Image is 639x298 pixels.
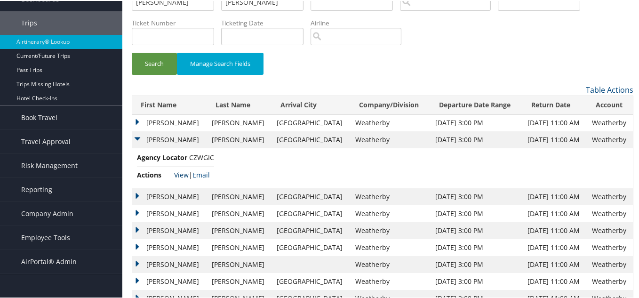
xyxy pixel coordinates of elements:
[137,169,172,179] span: Actions
[272,221,351,238] td: [GEOGRAPHIC_DATA]
[587,221,633,238] td: Weatherby
[207,204,272,221] td: [PERSON_NAME]
[587,255,633,272] td: Weatherby
[207,255,272,272] td: [PERSON_NAME]
[586,84,633,94] a: Table Actions
[132,17,221,27] label: Ticket Number
[132,238,207,255] td: [PERSON_NAME]
[431,238,523,255] td: [DATE] 3:00 PM
[132,95,207,113] th: First Name: activate to sort column ascending
[523,204,587,221] td: [DATE] 11:00 AM
[132,187,207,204] td: [PERSON_NAME]
[21,225,70,249] span: Employee Tools
[132,52,177,74] button: Search
[174,169,189,178] a: View
[587,95,633,113] th: Account: activate to sort column ascending
[587,272,633,289] td: Weatherby
[207,187,272,204] td: [PERSON_NAME]
[21,201,73,225] span: Company Admin
[207,113,272,130] td: [PERSON_NAME]
[351,113,431,130] td: Weatherby
[272,204,351,221] td: [GEOGRAPHIC_DATA]
[431,95,523,113] th: Departure Date Range: activate to sort column ascending
[523,187,587,204] td: [DATE] 11:00 AM
[351,255,431,272] td: Weatherby
[351,204,431,221] td: Weatherby
[272,272,351,289] td: [GEOGRAPHIC_DATA]
[431,255,523,272] td: [DATE] 3:00 PM
[272,95,351,113] th: Arrival City: activate to sort column ascending
[21,10,37,34] span: Trips
[207,272,272,289] td: [PERSON_NAME]
[207,130,272,147] td: [PERSON_NAME]
[587,204,633,221] td: Weatherby
[132,255,207,272] td: [PERSON_NAME]
[523,130,587,147] td: [DATE] 11:00 AM
[351,272,431,289] td: Weatherby
[351,95,431,113] th: Company/Division
[189,152,214,161] span: CZWGIC
[523,95,587,113] th: Return Date: activate to sort column ascending
[272,130,351,147] td: [GEOGRAPHIC_DATA]
[132,272,207,289] td: [PERSON_NAME]
[221,17,311,27] label: Ticketing Date
[21,129,71,153] span: Travel Approval
[523,221,587,238] td: [DATE] 11:00 AM
[431,187,523,204] td: [DATE] 3:00 PM
[132,130,207,147] td: [PERSON_NAME]
[523,113,587,130] td: [DATE] 11:00 AM
[21,105,57,129] span: Book Travel
[132,204,207,221] td: [PERSON_NAME]
[21,153,78,177] span: Risk Management
[523,255,587,272] td: [DATE] 11:00 AM
[272,187,351,204] td: [GEOGRAPHIC_DATA]
[311,17,408,27] label: Airline
[21,177,52,201] span: Reporting
[587,238,633,255] td: Weatherby
[351,130,431,147] td: Weatherby
[137,152,187,162] span: Agency Locator
[587,113,633,130] td: Weatherby
[431,113,523,130] td: [DATE] 3:00 PM
[272,113,351,130] td: [GEOGRAPHIC_DATA]
[431,272,523,289] td: [DATE] 3:00 PM
[523,238,587,255] td: [DATE] 11:00 AM
[523,272,587,289] td: [DATE] 11:00 AM
[132,113,207,130] td: [PERSON_NAME]
[431,130,523,147] td: [DATE] 3:00 PM
[174,169,210,178] span: |
[351,187,431,204] td: Weatherby
[587,187,633,204] td: Weatherby
[351,221,431,238] td: Weatherby
[132,221,207,238] td: [PERSON_NAME]
[207,221,272,238] td: [PERSON_NAME]
[207,238,272,255] td: [PERSON_NAME]
[587,130,633,147] td: Weatherby
[431,221,523,238] td: [DATE] 3:00 PM
[207,95,272,113] th: Last Name: activate to sort column ascending
[21,249,77,273] span: AirPortal® Admin
[351,238,431,255] td: Weatherby
[431,204,523,221] td: [DATE] 3:00 PM
[192,169,210,178] a: Email
[272,238,351,255] td: [GEOGRAPHIC_DATA]
[177,52,264,74] button: Manage Search Fields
